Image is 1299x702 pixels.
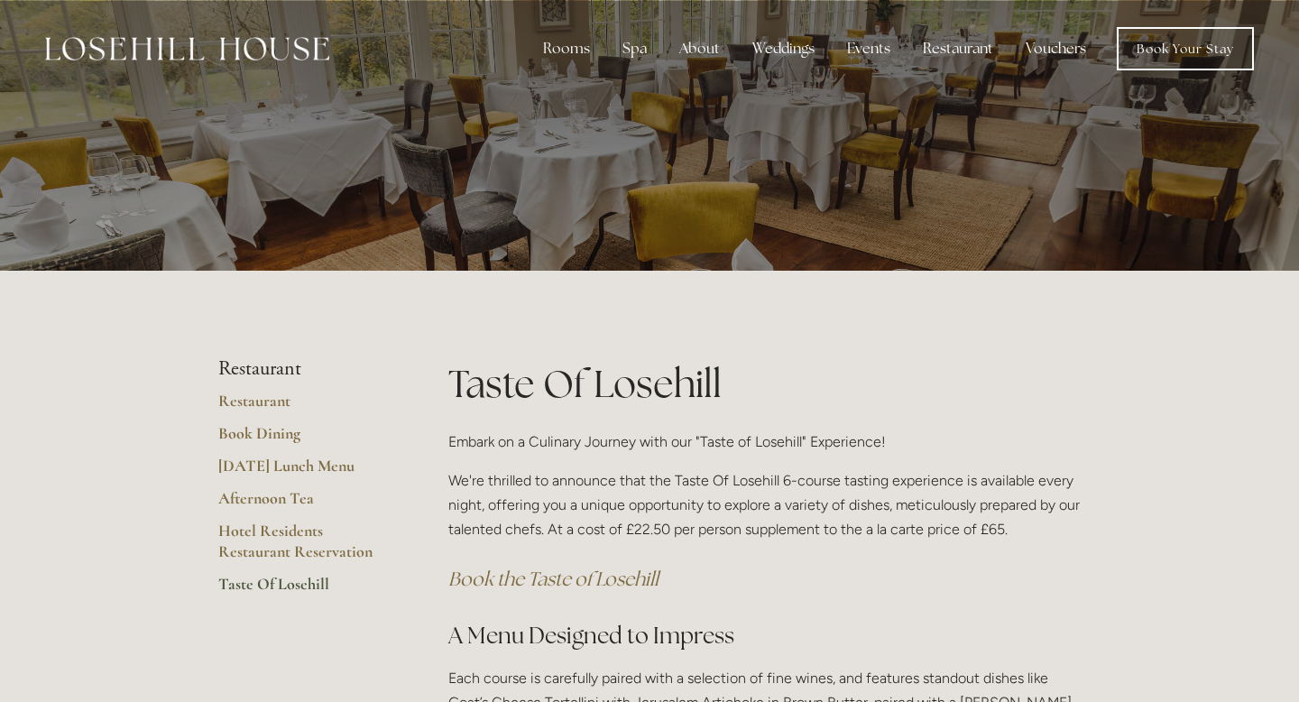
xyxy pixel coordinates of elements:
[908,31,1008,67] div: Restaurant
[833,31,905,67] div: Events
[448,430,1081,454] p: Embark on a Culinary Journey with our "Taste of Losehill" Experience!
[665,31,734,67] div: About
[218,521,391,574] a: Hotel Residents Restaurant Reservation
[218,423,391,456] a: Book Dining
[1011,31,1101,67] a: Vouchers
[218,391,391,423] a: Restaurant
[448,620,1081,651] h2: A Menu Designed to Impress
[45,37,329,60] img: Losehill House
[218,357,391,381] li: Restaurant
[608,31,661,67] div: Spa
[218,488,391,521] a: Afternoon Tea
[529,31,604,67] div: Rooms
[1117,27,1254,70] a: Book Your Stay
[218,574,391,606] a: Taste Of Losehill
[448,567,659,591] a: Book the Taste of Losehill
[738,31,829,67] div: Weddings
[448,357,1081,411] h1: Taste Of Losehill
[448,468,1081,542] p: We're thrilled to announce that the Taste Of Losehill 6-course tasting experience is available ev...
[218,456,391,488] a: [DATE] Lunch Menu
